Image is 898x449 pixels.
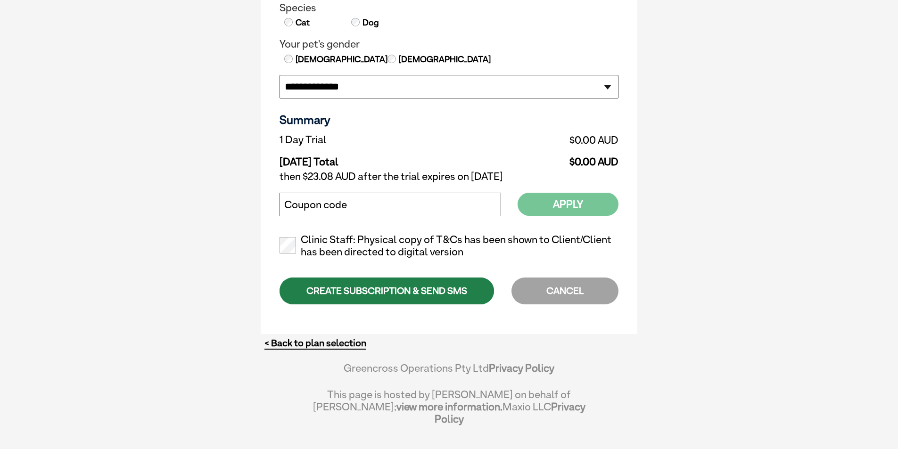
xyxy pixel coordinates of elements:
td: [DATE] Total [280,148,464,168]
h3: Summary [280,113,618,127]
a: Privacy Policy [489,362,554,374]
div: CREATE SUBSCRIPTION & SEND SMS [280,278,494,304]
td: $0.00 AUD [464,131,618,148]
div: Greencross Operations Pty Ltd [313,362,585,384]
td: $0.00 AUD [464,148,618,168]
a: Privacy Policy [435,400,585,425]
legend: Species [280,2,618,14]
input: Clinic Staff: Physical copy of T&Cs has been shown to Client/Client has been directed to digital ... [280,237,296,253]
a: view more information. [396,400,503,413]
label: Clinic Staff: Physical copy of T&Cs has been shown to Client/Client has been directed to digital ... [280,234,618,258]
td: 1 Day Trial [280,131,464,148]
a: < Back to plan selection [264,337,366,349]
label: Coupon code [284,199,347,211]
td: then $23.08 AUD after the trial expires on [DATE] [280,168,618,185]
legend: Your pet's gender [280,38,618,50]
button: Apply [518,193,618,216]
div: CANCEL [511,278,618,304]
div: This page is hosted by [PERSON_NAME] on behalf of [PERSON_NAME]; Maxio LLC [313,384,585,425]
